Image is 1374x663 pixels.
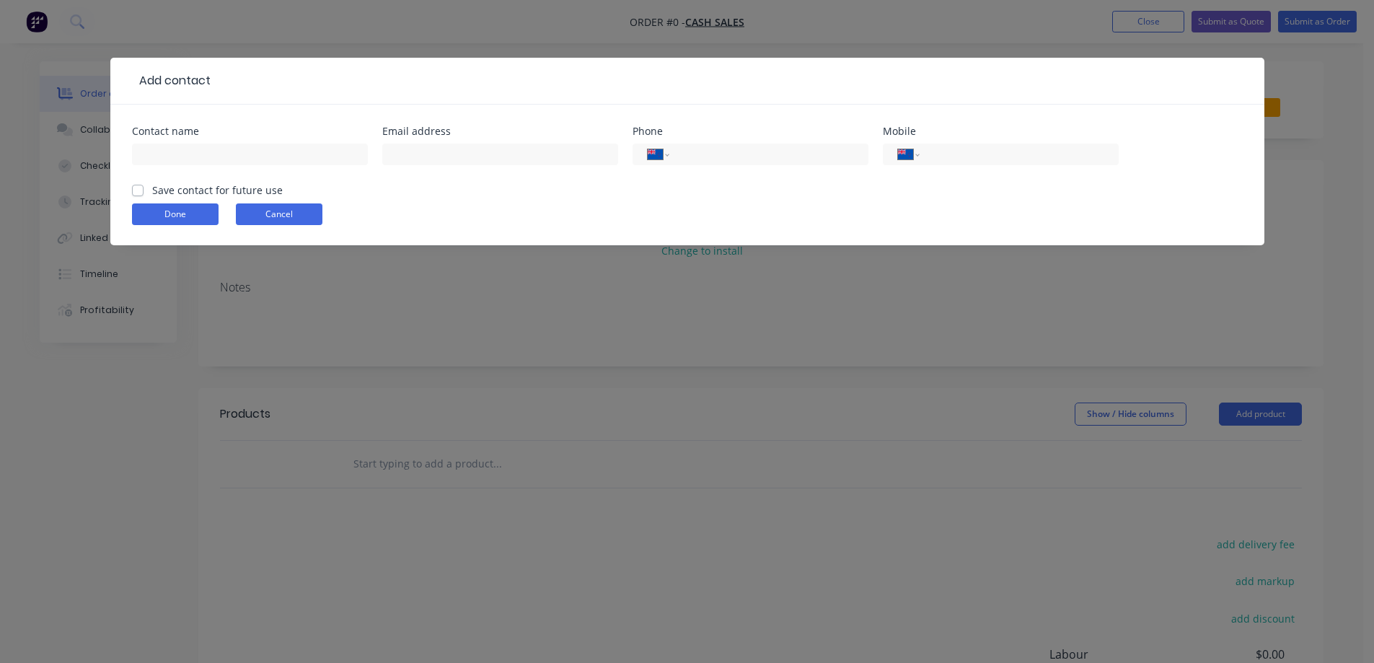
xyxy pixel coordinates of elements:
[132,126,368,136] div: Contact name
[382,126,618,136] div: Email address
[132,203,219,225] button: Done
[152,183,283,198] label: Save contact for future use
[236,203,322,225] button: Cancel
[132,72,211,89] div: Add contact
[883,126,1119,136] div: Mobile
[633,126,868,136] div: Phone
